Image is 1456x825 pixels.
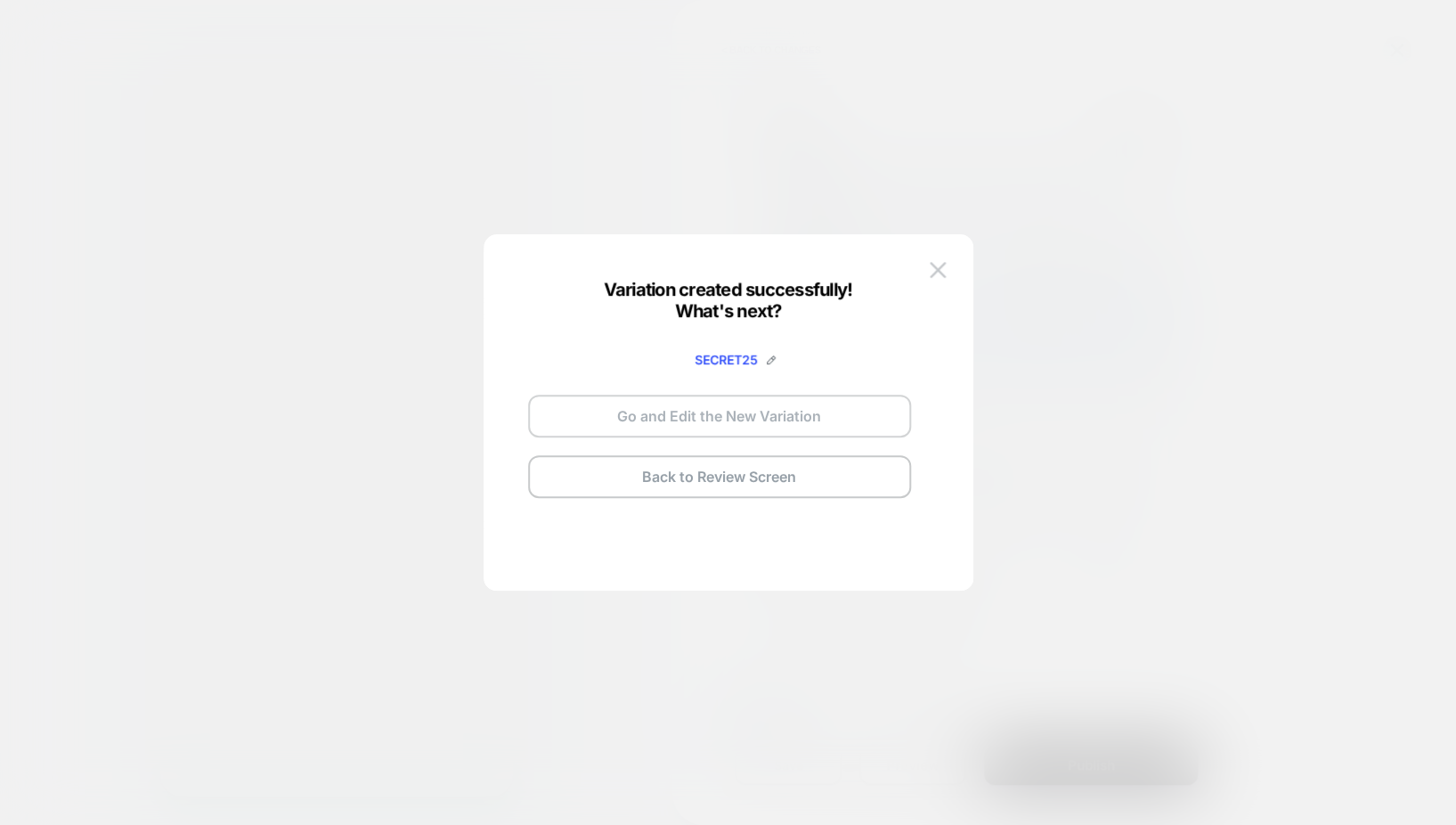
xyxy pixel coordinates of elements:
[930,262,946,277] img: close
[767,355,776,364] img: edit
[528,395,911,437] button: Go and Edit the New Variation
[528,455,911,498] button: Back to Review Screen
[604,279,853,322] div: Variation created successfully! What's next?
[695,352,758,367] span: SECRET25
